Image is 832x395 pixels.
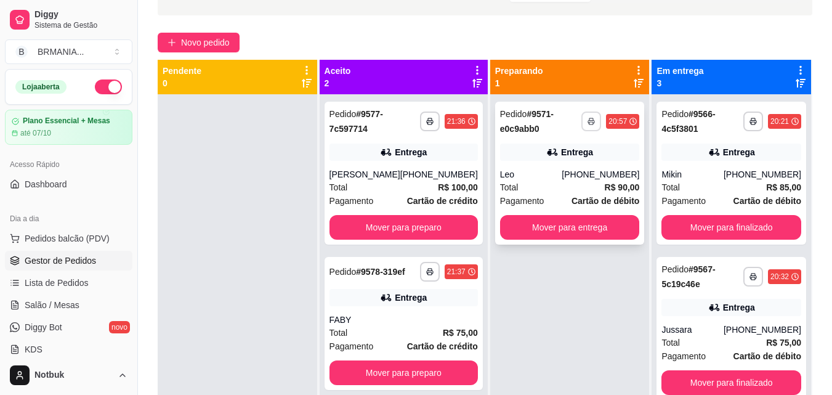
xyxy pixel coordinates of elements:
[5,5,132,35] a: DiggySistema de Gestão
[447,267,466,277] div: 21:37
[25,343,42,356] span: KDS
[5,251,132,271] a: Gestor de Pedidos
[661,264,715,289] strong: # 9567-5c19c46e
[34,370,113,381] span: Notbuk
[766,182,801,192] strong: R$ 85,00
[34,9,127,20] span: Diggy
[500,215,640,240] button: Mover para entrega
[500,181,519,194] span: Total
[770,116,789,126] div: 20:21
[20,128,51,138] article: até 07/10
[562,168,639,181] div: [PHONE_NUMBER]
[329,181,348,194] span: Total
[438,182,478,192] strong: R$ 100,00
[5,174,132,194] a: Dashboard
[661,109,715,134] strong: # 9566-4c5f3801
[395,146,427,158] div: Entrega
[443,328,478,338] strong: R$ 75,00
[5,110,132,145] a: Plano Essencial + Mesasaté 07/10
[661,264,689,274] span: Pedido
[325,77,351,89] p: 2
[723,146,755,158] div: Entrega
[23,116,110,126] article: Plano Essencial + Mesas
[5,273,132,293] a: Lista de Pedidos
[325,65,351,77] p: Aceito
[661,370,801,395] button: Mover para finalizado
[661,168,724,181] div: Mikin
[661,324,724,336] div: Jussara
[766,338,801,348] strong: R$ 75,00
[407,341,478,351] strong: Cartão de crédito
[5,317,132,337] a: Diggy Botnovo
[5,39,132,64] button: Select a team
[34,20,127,30] span: Sistema de Gestão
[495,77,543,89] p: 1
[158,33,240,52] button: Novo pedido
[25,232,110,245] span: Pedidos balcão (PDV)
[661,194,706,208] span: Pagamento
[356,267,405,277] strong: # 9578-319ef
[500,109,554,134] strong: # 9571-e0c9abb0
[407,196,478,206] strong: Cartão de crédito
[329,267,357,277] span: Pedido
[25,277,89,289] span: Lista de Pedidos
[181,36,230,49] span: Novo pedido
[661,215,801,240] button: Mover para finalizado
[5,209,132,229] div: Dia a dia
[38,46,84,58] div: BRMANIA ...
[495,65,543,77] p: Preparando
[329,194,374,208] span: Pagamento
[5,155,132,174] div: Acesso Rápido
[661,109,689,119] span: Pedido
[329,326,348,340] span: Total
[661,349,706,363] span: Pagamento
[733,351,801,361] strong: Cartão de débito
[25,299,79,311] span: Salão / Mesas
[400,168,478,181] div: [PHONE_NUMBER]
[447,116,466,126] div: 21:36
[95,79,122,94] button: Alterar Status
[329,340,374,353] span: Pagamento
[724,168,801,181] div: [PHONE_NUMBER]
[15,46,28,58] span: B
[661,181,680,194] span: Total
[5,295,132,315] a: Salão / Mesas
[733,196,801,206] strong: Cartão de débito
[329,360,478,385] button: Mover para preparo
[329,109,357,119] span: Pedido
[661,336,680,349] span: Total
[656,77,703,89] p: 3
[329,109,383,134] strong: # 9577-7c597714
[571,196,639,206] strong: Cartão de débito
[329,314,478,326] div: FABY
[723,301,755,314] div: Entrega
[656,65,703,77] p: Em entrega
[168,38,176,47] span: plus
[329,215,478,240] button: Mover para preparo
[15,80,67,94] div: Loja aberta
[25,178,67,190] span: Dashboard
[163,65,201,77] p: Pendente
[500,194,544,208] span: Pagamento
[329,168,400,181] div: [PERSON_NAME]
[25,321,62,333] span: Diggy Bot
[25,255,96,267] span: Gestor de Pedidos
[605,182,640,192] strong: R$ 90,00
[500,168,562,181] div: Leo
[608,116,627,126] div: 20:57
[5,340,132,359] a: KDS
[5,360,132,390] button: Notbuk
[724,324,801,336] div: [PHONE_NUMBER]
[163,77,201,89] p: 0
[5,229,132,248] button: Pedidos balcão (PDV)
[770,272,789,282] div: 20:32
[561,146,593,158] div: Entrega
[395,291,427,304] div: Entrega
[500,109,527,119] span: Pedido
